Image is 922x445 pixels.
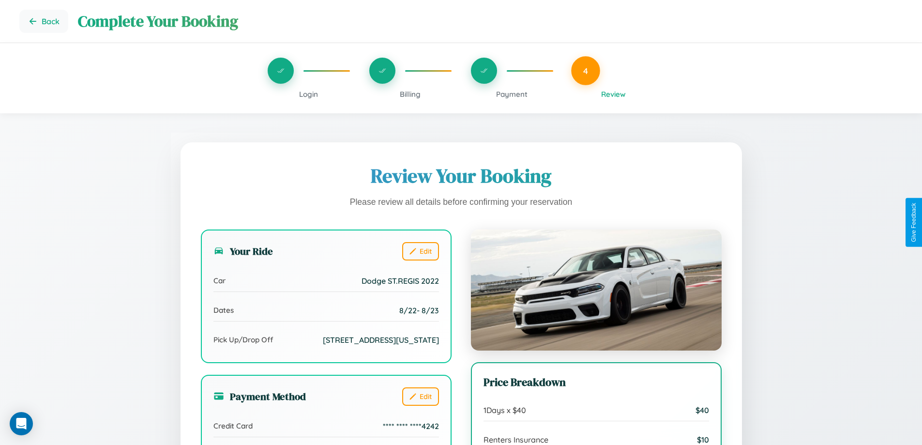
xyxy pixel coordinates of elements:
[213,335,273,344] span: Pick Up/Drop Off
[400,90,421,99] span: Billing
[10,412,33,435] div: Open Intercom Messenger
[471,230,722,351] img: Dodge ST.REGIS
[697,435,709,445] span: $ 10
[695,405,709,415] span: $ 40
[213,276,226,285] span: Car
[496,90,528,99] span: Payment
[201,163,722,189] h1: Review Your Booking
[299,90,318,99] span: Login
[399,306,439,315] span: 8 / 22 - 8 / 23
[484,405,526,415] span: 1 Days x $ 40
[323,335,439,345] span: [STREET_ADDRESS][US_STATE]
[402,242,439,261] button: Edit
[601,90,626,99] span: Review
[213,306,234,315] span: Dates
[201,195,722,210] p: Please review all details before confirming your reservation
[213,244,273,258] h3: Your Ride
[484,435,548,445] span: Renters Insurance
[213,389,306,403] h3: Payment Method
[484,375,709,390] h3: Price Breakdown
[78,11,903,32] h1: Complete Your Booking
[583,65,588,76] span: 4
[362,276,439,286] span: Dodge ST.REGIS 2022
[402,387,439,406] button: Edit
[19,10,68,33] button: Go back
[910,203,917,242] div: Give Feedback
[213,421,253,430] span: Credit Card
